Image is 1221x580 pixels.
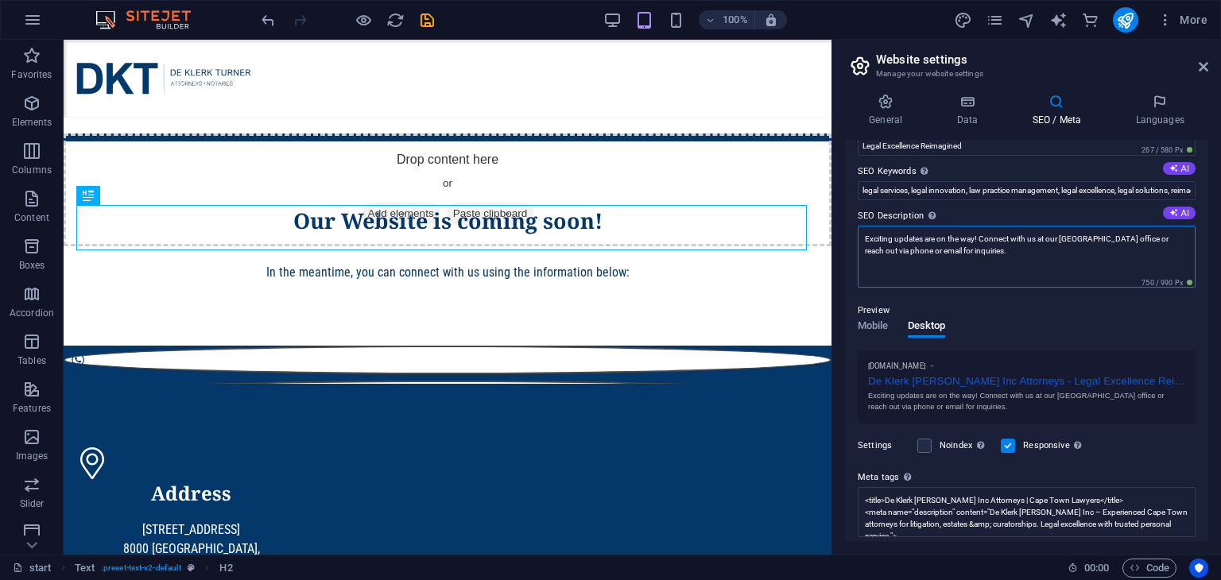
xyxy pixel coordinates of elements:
[1049,10,1068,29] button: text_generator
[1122,559,1176,578] button: Code
[258,10,277,29] button: undo
[858,320,945,350] div: Preview
[259,11,277,29] i: Undo: Change description (Ctrl+Z)
[858,468,1196,487] label: Meta tags
[1163,162,1196,175] button: SEO Keywords
[858,137,1196,156] input: Slogan...
[1084,559,1109,578] span: 00 00
[75,559,95,578] span: Click to select. Double-click to edit
[858,436,909,455] label: Settings
[12,164,52,176] p: Columns
[1116,11,1134,29] i: Publish
[932,94,1008,127] h4: Data
[13,559,52,578] a: Click to cancel selection. Double-click to open Pages
[298,163,377,185] span: Add elements
[858,162,1196,181] label: SEO Keywords
[383,163,471,185] span: Paste clipboard
[868,371,1185,388] div: De Klerk [PERSON_NAME] Inc Attorneys - Legal Excellence Reimagined
[386,11,405,29] i: Reload page
[418,11,436,29] i: Save (Ctrl+S)
[954,11,972,29] i: Design (Ctrl+Alt+Y)
[1081,11,1099,29] i: Commerce
[75,559,233,578] nav: breadcrumb
[940,436,991,455] label: Noindex
[1017,10,1037,29] button: navigator
[13,402,51,415] p: Features
[764,13,778,27] i: On resize automatically adjust zoom level to fit chosen device.
[101,559,181,578] span: . preset-text-v2-default
[1049,11,1068,29] i: AI Writer
[1138,277,1196,288] span: 750 / 990 Px
[1111,94,1208,127] h4: Languages
[10,307,54,319] p: Accordion
[386,10,405,29] button: reload
[723,10,748,29] h6: 100%
[1068,559,1110,578] h6: Session time
[1081,10,1100,29] button: commerce
[11,68,52,81] p: Favorites
[868,362,925,371] span: [DOMAIN_NAME]
[868,390,1185,413] div: Exciting updates are on the way! Connect with us at our [GEOGRAPHIC_DATA] office or reach out via...
[1023,436,1086,455] label: Responsive
[986,10,1005,29] button: pages
[1095,562,1098,574] span: :
[876,67,1176,81] h3: Manage your website settings
[1189,559,1208,578] button: Usercentrics
[1008,94,1111,127] h4: SEO / Meta
[1163,207,1196,219] button: SEO Description
[1130,559,1169,578] span: Code
[219,559,232,578] span: Click to select. Double-click to edit
[16,450,48,462] p: Images
[908,316,946,338] span: Desktop
[12,116,52,129] p: Elements
[17,354,46,367] p: Tables
[1151,7,1214,33] button: More
[14,211,49,224] p: Content
[858,207,1196,226] label: SEO Description
[1157,12,1207,28] span: More
[699,10,755,29] button: 100%
[354,10,373,29] button: Click here to leave preview mode and continue editing
[858,316,889,338] span: Mobile
[1113,7,1138,33] button: publish
[858,301,890,320] p: Preview
[845,94,932,127] h4: General
[876,52,1208,67] h2: Website settings
[19,259,45,272] p: Boxes
[1017,11,1036,29] i: Navigator
[1138,145,1196,156] span: 267 / 580 Px
[417,10,436,29] button: save
[91,10,211,29] img: Editor Logo
[188,563,195,572] i: This element is a customizable preset
[954,10,973,29] button: design
[20,497,45,510] p: Slider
